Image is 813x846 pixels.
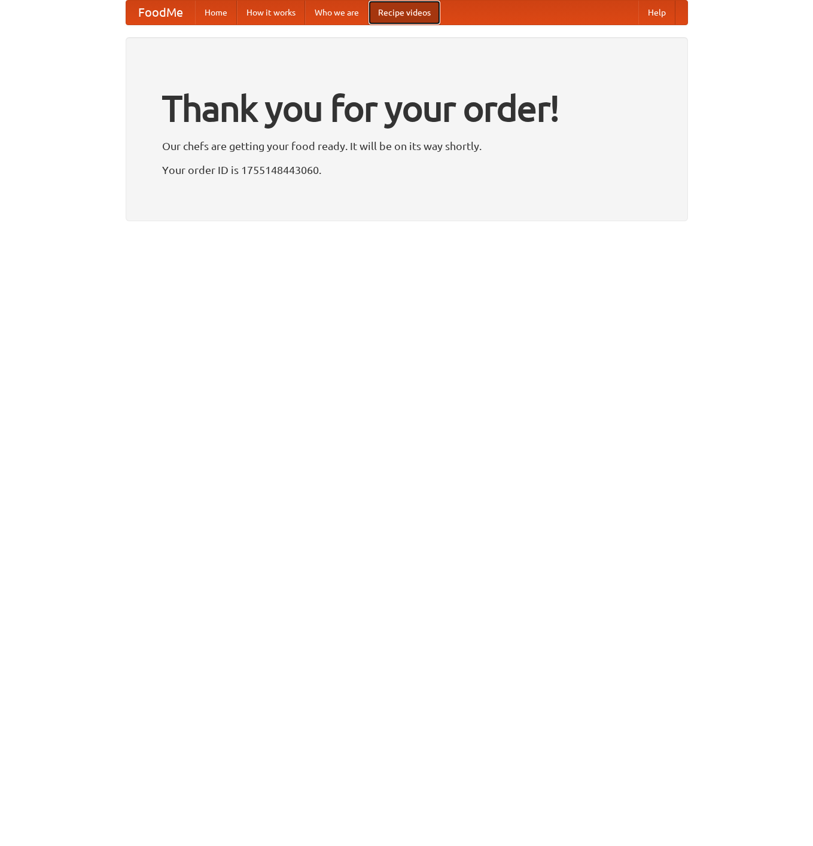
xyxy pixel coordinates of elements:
[162,161,651,179] p: Your order ID is 1755148443060.
[126,1,195,25] a: FoodMe
[638,1,675,25] a: Help
[162,80,651,137] h1: Thank you for your order!
[237,1,305,25] a: How it works
[195,1,237,25] a: Home
[162,137,651,155] p: Our chefs are getting your food ready. It will be on its way shortly.
[305,1,369,25] a: Who we are
[369,1,440,25] a: Recipe videos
